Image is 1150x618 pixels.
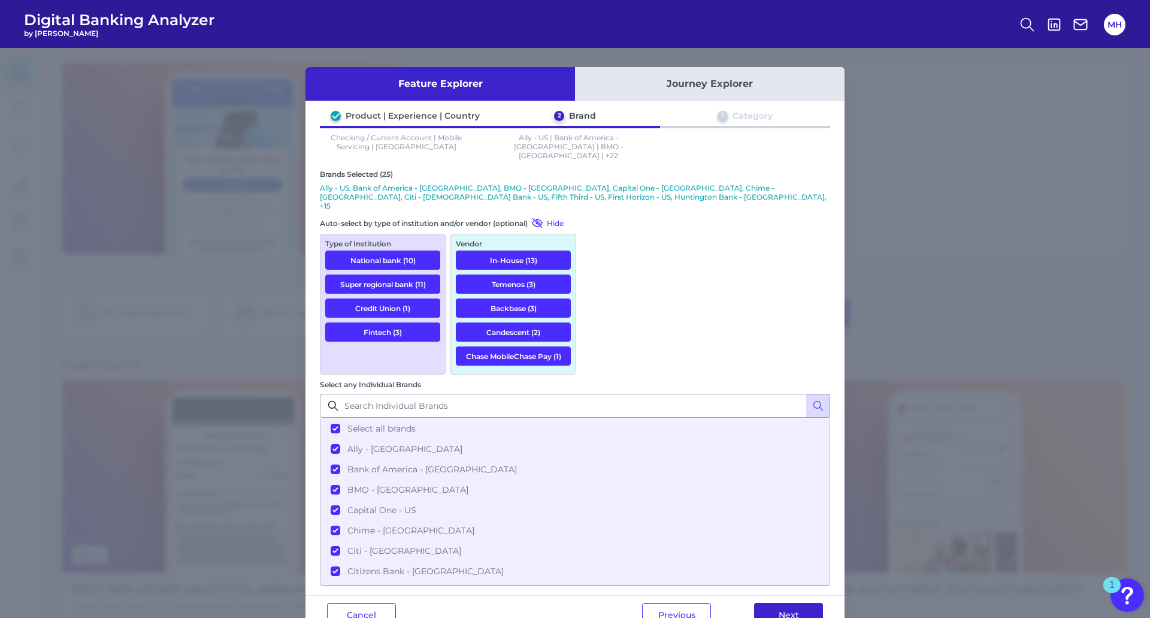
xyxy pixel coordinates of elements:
[320,217,576,229] div: Auto-select by type of institution and/or vendor (optional)
[305,67,575,101] button: Feature Explorer
[347,464,517,475] span: Bank of America - [GEOGRAPHIC_DATA]
[320,380,421,389] label: Select any Individual Brands
[347,505,416,515] span: Capital One - US
[320,170,830,179] div: Brands Selected (25)
[554,111,564,121] div: 2
[325,299,440,318] button: Credit Union (1)
[1104,14,1125,35] button: MH
[325,275,440,294] button: Super regional bank (11)
[325,251,440,270] button: National bank (10)
[325,239,440,248] div: Type of Institution
[325,322,440,342] button: Fintech (3)
[320,133,473,160] p: Checking / Current Account | Mobile Servicing | [GEOGRAPHIC_DATA]
[1109,585,1115,601] div: 1
[456,346,571,366] button: Chase MobileChase Pay (1)
[347,423,416,434] span: Select all brands
[347,566,504,577] span: Citizens Bank - [GEOGRAPHIC_DATA]
[528,217,564,229] button: Hide
[321,439,829,459] button: Ally - [GEOGRAPHIC_DATA]
[321,520,829,541] button: Chime - [GEOGRAPHIC_DATA]
[456,251,571,270] button: In-House (13)
[347,525,474,536] span: Chime - [GEOGRAPHIC_DATA]
[456,275,571,294] button: Temenos (3)
[456,322,571,342] button: Candescent (2)
[24,11,215,29] span: Digital Banking Analyzer
[718,111,728,121] div: 3
[347,484,468,495] span: BMO - [GEOGRAPHIC_DATA]
[321,459,829,480] button: Bank of America - [GEOGRAPHIC_DATA]
[456,239,571,248] div: Vendor
[321,480,829,500] button: BMO - [GEOGRAPHIC_DATA]
[492,133,646,160] p: Ally - US | Bank of America - [GEOGRAPHIC_DATA] | BMO - [GEOGRAPHIC_DATA] | +22
[321,581,829,602] button: Fifth Third - US
[321,500,829,520] button: Capital One - US
[569,110,596,121] div: Brand
[575,67,845,101] button: Journey Explorer
[346,110,480,121] div: Product | Experience | Country
[347,444,462,454] span: Ally - [GEOGRAPHIC_DATA]
[321,418,829,439] button: Select all brands
[321,561,829,581] button: Citizens Bank - [GEOGRAPHIC_DATA]
[347,545,461,556] span: Citi - [GEOGRAPHIC_DATA]
[733,110,773,121] div: Category
[24,29,215,38] span: by [PERSON_NAME]
[456,299,571,318] button: Backbase (3)
[320,394,830,418] input: Search Individual Brands
[320,183,830,210] p: Ally - US, Bank of America - [GEOGRAPHIC_DATA], BMO - [GEOGRAPHIC_DATA], Capital One - [GEOGRAPHI...
[1110,578,1144,612] button: Open Resource Center, 1 new notification
[321,541,829,561] button: Citi - [GEOGRAPHIC_DATA]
